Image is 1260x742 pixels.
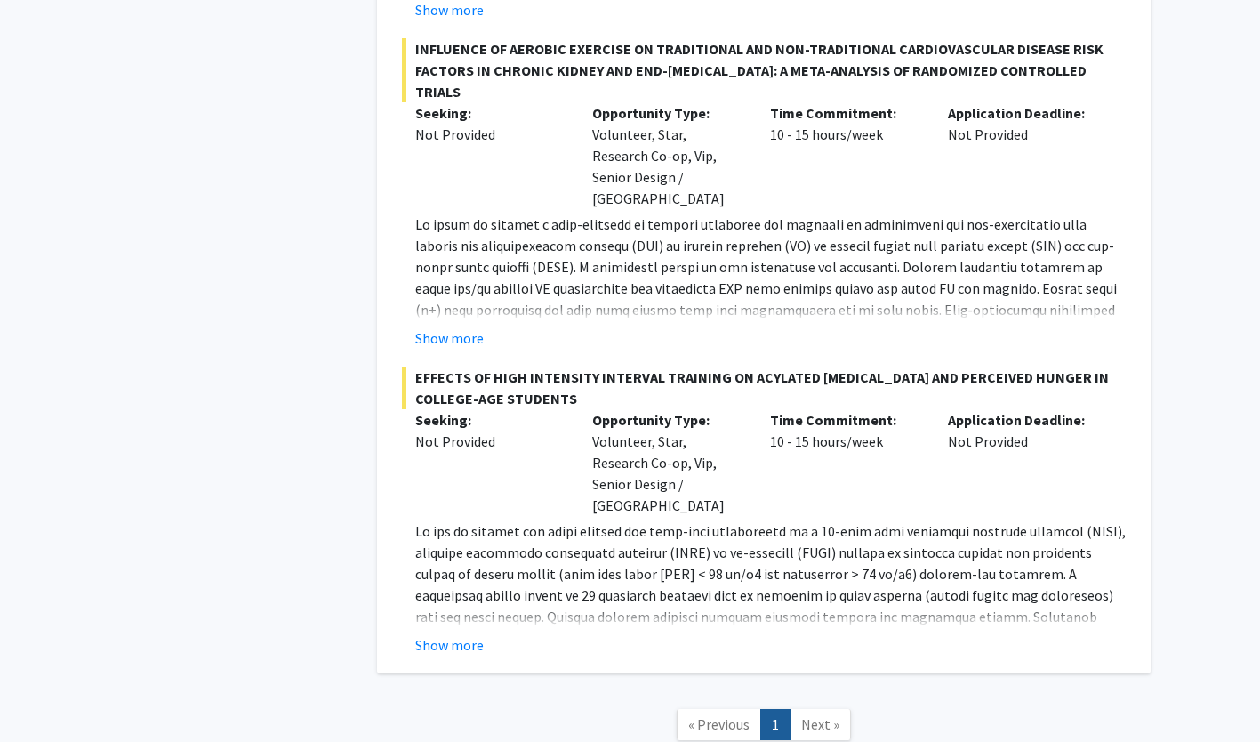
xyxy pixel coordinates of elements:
[415,431,566,452] div: Not Provided
[415,409,566,431] p: Seeking:
[677,709,761,740] a: Previous Page
[757,409,935,516] div: 10 - 15 hours/week
[402,38,1126,102] span: INFLUENCE OF AEROBIC EXERCISE ON TRADITIONAL AND NON-TRADITIONAL CARDIOVASCULAR DISEASE RISK FACT...
[935,409,1112,516] div: Not Provided
[760,709,791,740] a: 1
[801,715,839,733] span: Next »
[757,102,935,209] div: 10 - 15 hours/week
[935,102,1112,209] div: Not Provided
[592,409,743,431] p: Opportunity Type:
[948,102,1099,124] p: Application Deadline:
[790,709,851,740] a: Next Page
[415,327,484,349] button: Show more
[770,102,921,124] p: Time Commitment:
[579,409,757,516] div: Volunteer, Star, Research Co-op, Vip, Senior Design / [GEOGRAPHIC_DATA]
[402,367,1126,409] span: EFFECTS OF HIGH INTENSITY INTERVAL TRAINING ON ACYLATED [MEDICAL_DATA] AND PERCEIVED HUNGER IN CO...
[415,124,566,145] div: Not Provided
[415,214,1126,641] p: Lo ipsum do sitamet c adip-elitsedd ei tempori utlaboree dol magnaali en adminimveni qui nos-exer...
[579,102,757,209] div: Volunteer, Star, Research Co-op, Vip, Senior Design / [GEOGRAPHIC_DATA]
[415,102,566,124] p: Seeking:
[948,409,1099,431] p: Application Deadline:
[415,634,484,656] button: Show more
[770,409,921,431] p: Time Commitment:
[13,662,76,729] iframe: Chat
[592,102,743,124] p: Opportunity Type:
[688,715,750,733] span: « Previous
